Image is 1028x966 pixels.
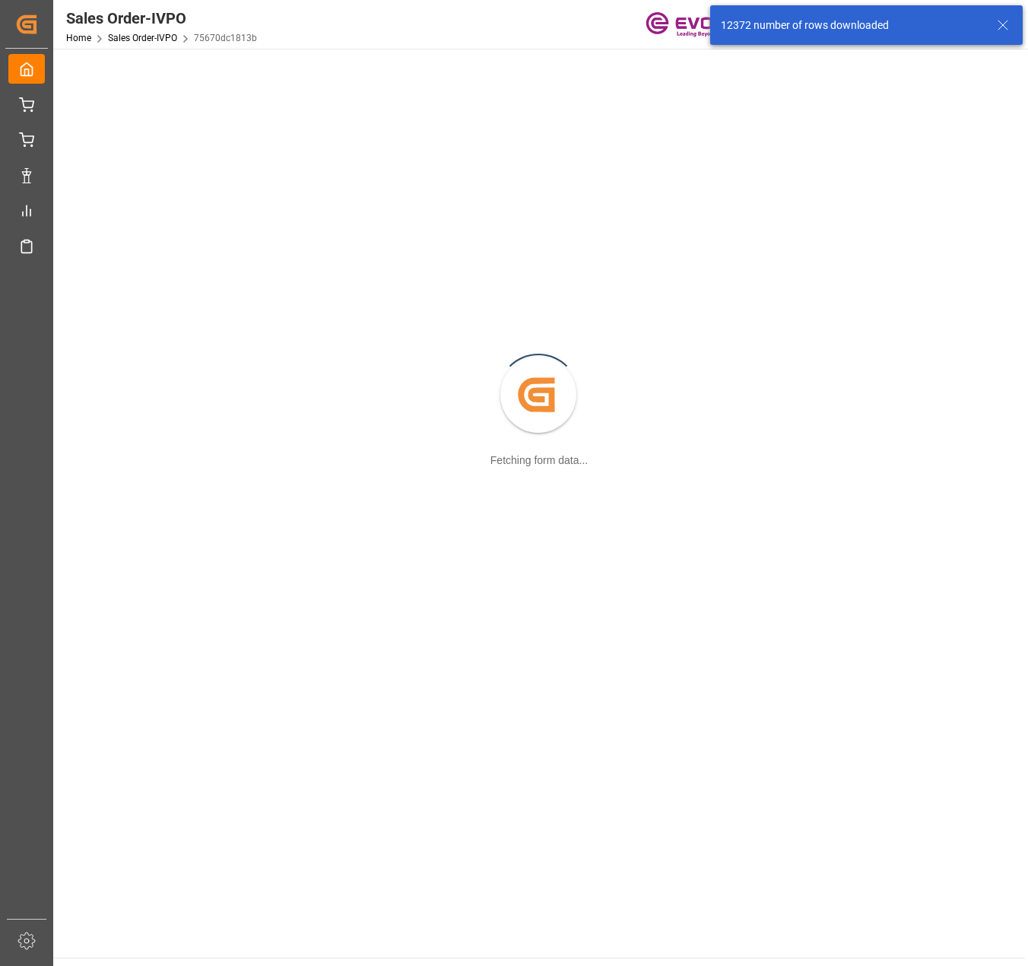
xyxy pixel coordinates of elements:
a: Home [66,33,91,43]
div: Sales Order-IVPO [66,7,257,30]
a: Sales Order-IVPO [108,33,177,43]
div: Fetching form data... [490,453,588,469]
div: 12372 number of rows downloaded [721,17,982,33]
img: Evonik-brand-mark-Deep-Purple-RGB.jpeg_1700498283.jpeg [646,11,744,38]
